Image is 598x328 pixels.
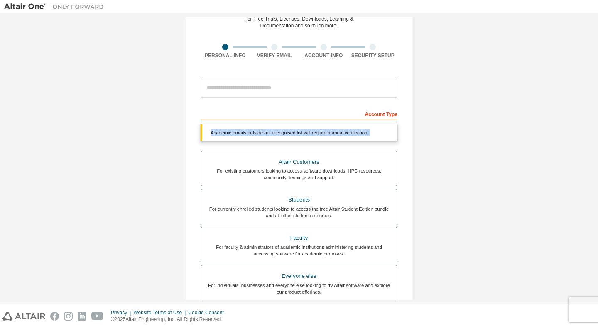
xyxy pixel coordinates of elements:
div: Website Terms of Use [133,309,188,316]
img: facebook.svg [50,312,59,321]
p: © 2025 Altair Engineering, Inc. All Rights Reserved. [111,316,229,323]
div: Account Info [299,52,348,59]
div: Account Type [201,107,397,120]
img: altair_logo.svg [2,312,45,321]
div: Faculty [206,232,392,244]
div: Personal Info [201,52,250,59]
div: Verify Email [250,52,299,59]
div: Academic emails outside our recognised list will require manual verification. [201,124,397,141]
img: Altair One [4,2,108,11]
div: Students [206,194,392,206]
img: instagram.svg [64,312,73,321]
img: youtube.svg [91,312,103,321]
img: linkedin.svg [78,312,86,321]
div: Everyone else [206,270,392,282]
div: For existing customers looking to access software downloads, HPC resources, community, trainings ... [206,168,392,181]
div: For faculty & administrators of academic institutions administering students and accessing softwa... [206,244,392,257]
div: Cookie Consent [188,309,228,316]
div: Altair Customers [206,156,392,168]
div: Privacy [111,309,133,316]
div: Security Setup [348,52,398,59]
div: For currently enrolled students looking to access the free Altair Student Edition bundle and all ... [206,206,392,219]
div: For Free Trials, Licenses, Downloads, Learning & Documentation and so much more. [245,16,354,29]
div: For individuals, businesses and everyone else looking to try Altair software and explore our prod... [206,282,392,295]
